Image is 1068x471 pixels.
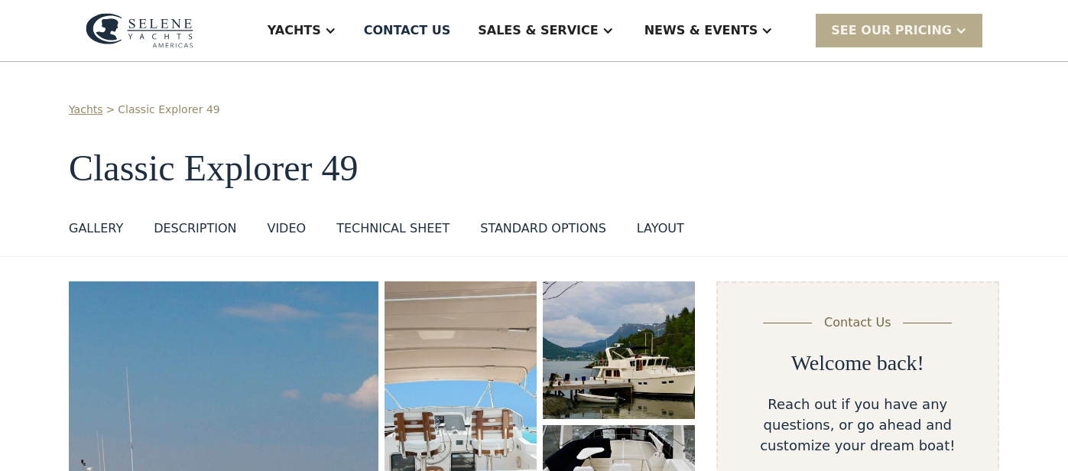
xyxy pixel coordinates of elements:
[644,21,758,40] div: News & EVENTS
[543,281,695,419] img: 50 foot motor yacht
[480,219,606,244] a: standard options
[267,219,306,238] div: VIDEO
[154,219,236,238] div: DESCRIPTION
[69,102,103,118] a: Yachts
[816,14,982,47] div: SEE Our Pricing
[742,394,973,456] div: Reach out if you have any questions, or go ahead and customize your dream boat!
[69,219,123,244] a: GALLERY
[364,21,451,40] div: Contact US
[336,219,450,238] div: Technical sheet
[637,219,684,244] a: layout
[267,219,306,244] a: VIDEO
[831,21,952,40] div: SEE Our Pricing
[336,219,450,244] a: Technical sheet
[86,13,193,48] img: logo
[478,21,598,40] div: Sales & Service
[543,281,695,419] a: open lightbox
[791,350,924,376] h2: Welcome back!
[69,219,123,238] div: GALLERY
[69,148,999,189] h1: Classic Explorer 49
[824,313,891,332] div: Contact Us
[118,102,219,118] a: Classic Explorer 49
[480,219,606,238] div: standard options
[106,102,115,118] div: >
[637,219,684,238] div: layout
[268,21,321,40] div: Yachts
[154,219,236,244] a: DESCRIPTION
